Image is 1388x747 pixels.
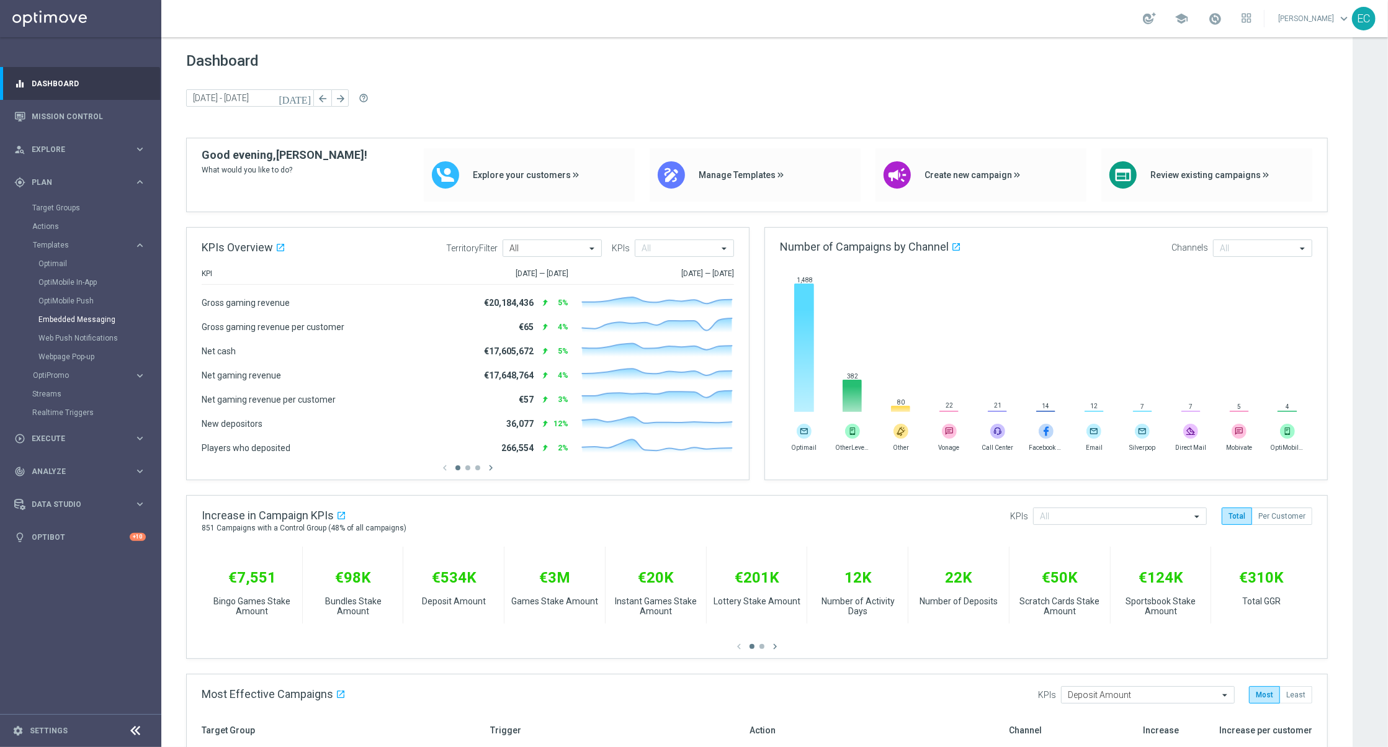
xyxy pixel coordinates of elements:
a: Realtime Triggers [32,408,129,418]
a: Web Push Notifications [38,333,129,343]
a: [PERSON_NAME]keyboard_arrow_down [1277,9,1352,28]
a: Optimail [38,259,129,269]
button: equalizer Dashboard [14,79,146,89]
i: equalizer [14,78,25,89]
span: Explore [32,146,134,153]
span: Plan [32,179,134,186]
button: person_search Explore keyboard_arrow_right [14,145,146,154]
a: OptiMobile In-App [38,277,129,287]
div: Optimail [38,254,160,273]
span: Data Studio [32,501,134,508]
a: Target Groups [32,203,129,213]
button: Templates keyboard_arrow_right [32,240,146,250]
button: Mission Control [14,112,146,122]
button: gps_fixed Plan keyboard_arrow_right [14,177,146,187]
i: keyboard_arrow_right [134,176,146,188]
div: Optibot [14,521,146,553]
div: Mission Control [14,100,146,133]
div: Web Push Notifications [38,329,160,347]
a: Mission Control [32,100,146,133]
div: Actions [32,217,160,236]
i: track_changes [14,466,25,477]
button: OptiPromo keyboard_arrow_right [32,370,146,380]
div: Plan [14,177,134,188]
div: Dashboard [14,67,146,100]
i: keyboard_arrow_right [134,432,146,444]
i: play_circle_outline [14,433,25,444]
div: Explore [14,144,134,155]
span: OptiPromo [33,372,122,379]
div: Analyze [14,466,134,477]
div: OptiPromo [32,366,160,385]
div: +10 [130,533,146,541]
button: play_circle_outline Execute keyboard_arrow_right [14,434,146,444]
i: keyboard_arrow_right [134,465,146,477]
button: lightbulb Optibot +10 [14,532,146,542]
a: OptiMobile Push [38,296,129,306]
div: Execute [14,433,134,444]
i: lightbulb [14,532,25,543]
a: Streams [32,389,129,399]
i: gps_fixed [14,177,25,188]
span: Execute [32,435,134,442]
a: Optibot [32,521,130,553]
div: OptiMobile Push [38,292,160,310]
i: keyboard_arrow_right [134,143,146,155]
i: keyboard_arrow_right [134,498,146,510]
div: OptiMobile In-App [38,273,160,292]
i: settings [12,725,24,736]
div: Streams [32,385,160,403]
button: Data Studio keyboard_arrow_right [14,499,146,509]
div: EC [1352,7,1376,30]
i: keyboard_arrow_right [134,370,146,382]
a: Settings [30,727,68,735]
a: Webpage Pop-up [38,352,129,362]
i: keyboard_arrow_right [134,239,146,251]
span: school [1175,12,1188,25]
a: Dashboard [32,67,146,100]
div: Webpage Pop-up [38,347,160,366]
a: Embedded Messaging [38,315,129,324]
span: keyboard_arrow_down [1337,12,1351,25]
button: track_changes Analyze keyboard_arrow_right [14,467,146,476]
span: Templates [33,241,122,249]
div: Realtime Triggers [32,403,160,422]
i: person_search [14,144,25,155]
div: Templates [33,241,134,249]
div: Templates [32,236,160,366]
div: Embedded Messaging [38,310,160,329]
div: Target Groups [32,199,160,217]
span: Analyze [32,468,134,475]
div: Data Studio [14,499,134,510]
a: Actions [32,221,129,231]
div: OptiPromo [33,372,134,379]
